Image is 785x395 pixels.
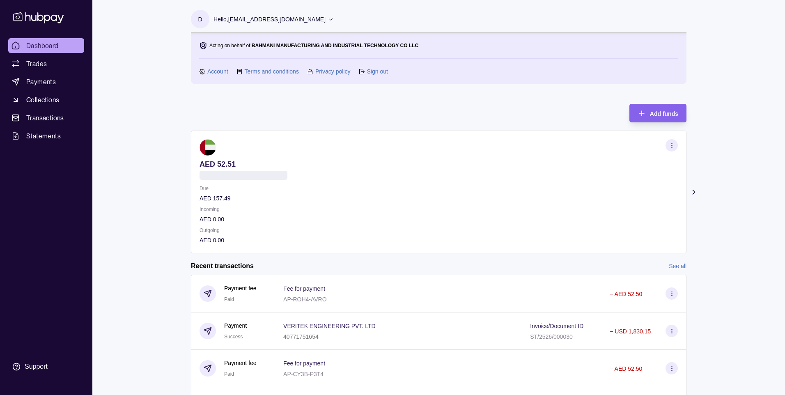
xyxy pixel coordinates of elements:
a: See all [669,262,686,271]
span: Transactions [26,113,64,123]
img: ae [200,139,216,156]
p: − USD 1,830.15 [610,328,651,335]
p: 40771751654 [283,333,319,340]
p: Fee for payment [283,285,325,292]
a: Dashboard [8,38,84,53]
a: Terms and conditions [245,67,299,76]
p: AED 0.00 [200,236,678,245]
span: Add funds [650,110,678,117]
p: − AED 52.50 [610,365,642,372]
p: VERITEK ENGINEERING PVT. LTD [283,323,376,329]
span: Dashboard [26,41,59,51]
a: Collections [8,92,84,107]
p: Acting on behalf of [209,41,418,50]
p: Hello, [EMAIL_ADDRESS][DOMAIN_NAME] [213,15,326,24]
p: AED 52.51 [200,160,678,169]
p: Invoice/Document ID [530,323,583,329]
span: Paid [224,371,234,377]
p: d [198,15,202,24]
a: Trades [8,56,84,71]
p: Payment [224,321,247,330]
p: Payment fee [224,358,257,367]
span: Collections [26,95,59,105]
p: AP-ROH4-AVRO [283,296,327,303]
a: Privacy policy [315,67,351,76]
a: Account [207,67,228,76]
a: Transactions [8,110,84,125]
p: AED 0.00 [200,215,678,224]
div: Support [25,362,48,371]
p: Incoming [200,205,678,214]
p: − AED 52.50 [610,291,642,297]
span: Paid [224,296,234,302]
span: Trades [26,59,47,69]
p: AED 157.49 [200,194,678,203]
a: Sign out [367,67,388,76]
p: Outgoing [200,226,678,235]
h2: Recent transactions [191,262,254,271]
p: Due [200,184,678,193]
span: Success [224,334,243,340]
a: Support [8,358,84,375]
p: Payment fee [224,284,257,293]
a: Payments [8,74,84,89]
p: AP-CY3B-P3T4 [283,371,324,377]
p: ST/2526/000030 [530,333,573,340]
button: Add funds [629,104,686,122]
p: BAHMANI MANUFACTURING AND INDUSTRIAL TECHNOLOGY CO LLC [252,43,418,48]
p: Fee for payment [283,360,325,367]
span: Payments [26,77,56,87]
span: Statements [26,131,61,141]
a: Statements [8,129,84,143]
